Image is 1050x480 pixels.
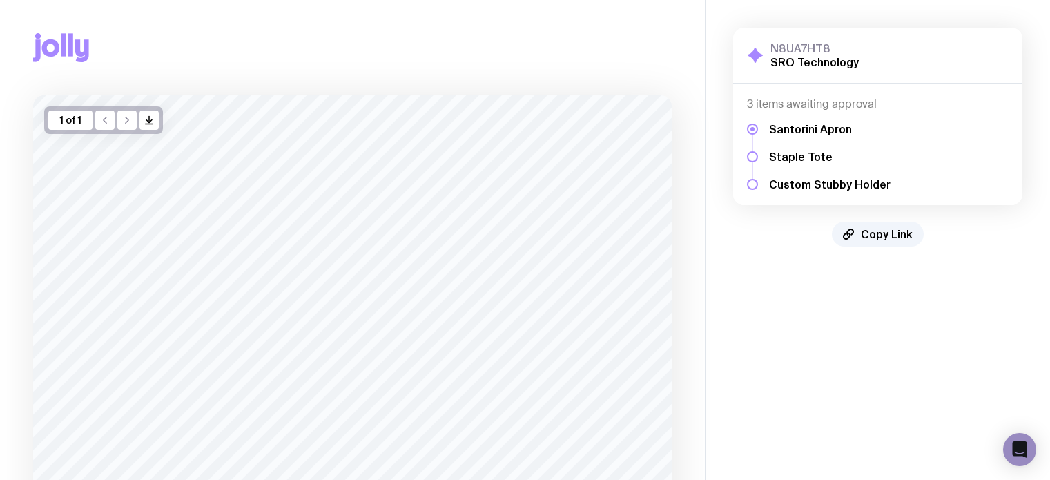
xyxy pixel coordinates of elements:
button: Copy Link [832,222,924,247]
h2: SRO Technology [770,55,859,69]
h5: Staple Tote [769,150,891,164]
h5: Santorini Apron [769,122,891,136]
div: 1 of 1 [48,111,93,130]
h5: Custom Stubby Holder [769,177,891,191]
h3: N8UA7HT8 [770,41,859,55]
g: /> /> [146,117,153,124]
span: Copy Link [861,227,913,241]
div: Open Intercom Messenger [1003,433,1036,466]
h4: 3 items awaiting approval [747,97,1009,111]
button: />/> [139,111,159,130]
